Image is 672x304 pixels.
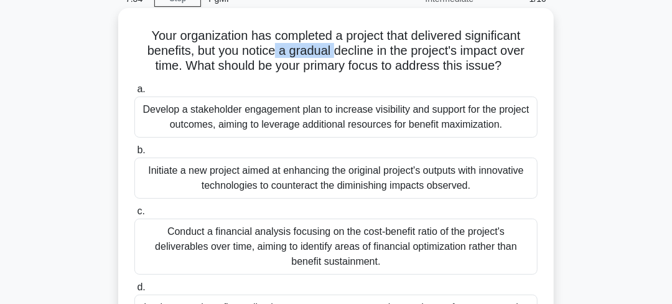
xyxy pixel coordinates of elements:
span: b. [137,145,145,155]
div: Develop a stakeholder engagement plan to increase visibility and support for the project outcomes... [134,97,538,138]
span: c. [137,206,144,216]
div: Conduct a financial analysis focusing on the cost-benefit ratio of the project's deliverables ove... [134,219,538,275]
span: a. [137,83,145,94]
div: Initiate a new project aimed at enhancing the original project's outputs with innovative technolo... [134,158,538,199]
h5: Your organization has completed a project that delivered significant benefits, but you notice a g... [133,28,539,74]
span: d. [137,282,145,292]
